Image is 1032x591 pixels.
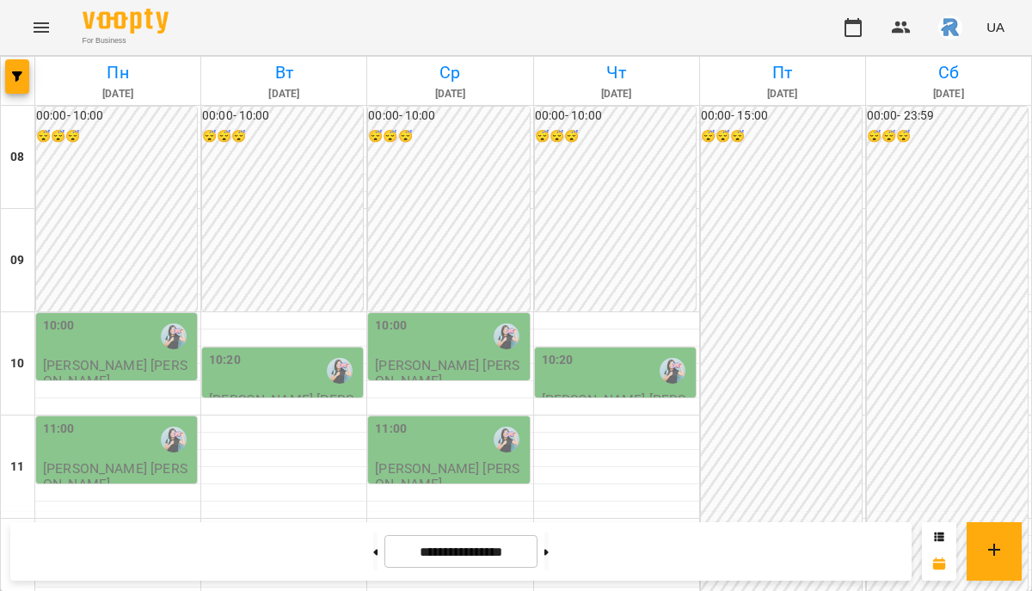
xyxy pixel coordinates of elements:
[10,148,24,167] h6: 08
[867,127,1028,146] h6: 😴😴😴
[21,7,62,48] button: Menu
[869,59,1029,86] h6: Сб
[202,127,363,146] h6: 😴😴😴
[703,59,863,86] h6: Пт
[204,59,364,86] h6: Вт
[542,392,692,422] p: [PERSON_NAME] [PERSON_NAME].
[38,86,198,102] h6: [DATE]
[368,107,529,126] h6: 00:00 - 10:00
[542,351,574,370] label: 10:20
[368,127,529,146] h6: 😴😴😴
[980,11,1011,43] button: UA
[986,18,1004,36] span: UA
[701,107,862,126] h6: 00:00 - 15:00
[869,86,1029,102] h6: [DATE]
[36,127,197,146] h6: 😴😴😴
[660,358,685,384] img: 💜 Челомбітько Варвара Олександр.
[535,107,696,126] h6: 00:00 - 10:00
[494,323,519,349] img: 💜 Челомбітько Варвара Олександр.
[10,251,24,270] h6: 09
[161,427,187,452] img: 💜 Челомбітько Варвара Олександр.
[370,59,530,86] h6: Ср
[537,86,697,102] h6: [DATE]
[535,127,696,146] h6: 😴😴😴
[375,358,525,388] p: [PERSON_NAME] [PERSON_NAME].
[938,15,962,40] img: 4d5b4add5c842939a2da6fce33177f00.jpeg
[703,86,863,102] h6: [DATE]
[537,59,697,86] h6: Чт
[370,86,530,102] h6: [DATE]
[204,86,364,102] h6: [DATE]
[327,358,353,384] img: 💜 Челомбітько Варвара Олександр.
[867,107,1028,126] h6: 00:00 - 23:59
[83,9,169,34] img: Voopty Logo
[43,461,193,491] p: [PERSON_NAME] [PERSON_NAME].
[36,107,197,126] h6: 00:00 - 10:00
[701,127,862,146] h6: 😴😴😴
[202,107,363,126] h6: 00:00 - 10:00
[209,392,359,422] p: [PERSON_NAME] [PERSON_NAME].
[83,35,169,46] span: For Business
[161,323,187,349] img: 💜 Челомбітько Варвара Олександр.
[375,461,525,491] p: [PERSON_NAME] [PERSON_NAME].
[375,420,407,439] label: 11:00
[494,427,519,452] img: 💜 Челомбітько Варвара Олександр.
[43,317,75,336] label: 10:00
[209,351,241,370] label: 10:20
[10,354,24,373] h6: 10
[375,317,407,336] label: 10:00
[38,59,198,86] h6: Пн
[10,458,24,477] h6: 11
[43,358,193,388] p: [PERSON_NAME] [PERSON_NAME].
[43,420,75,439] label: 11:00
